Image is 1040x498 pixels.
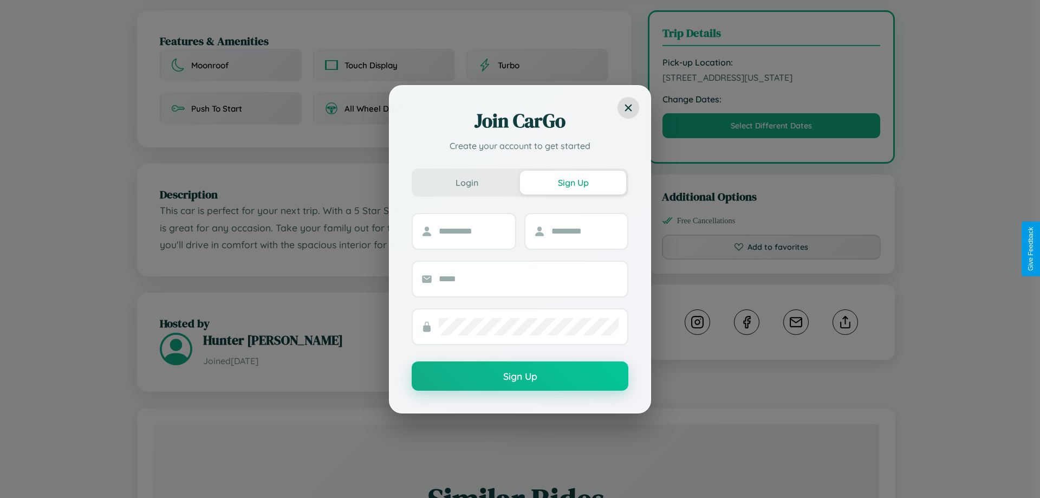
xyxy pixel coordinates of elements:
[414,171,520,195] button: Login
[520,171,626,195] button: Sign Up
[412,108,628,134] h2: Join CarGo
[1027,227,1035,271] div: Give Feedback
[412,139,628,152] p: Create your account to get started
[412,361,628,391] button: Sign Up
